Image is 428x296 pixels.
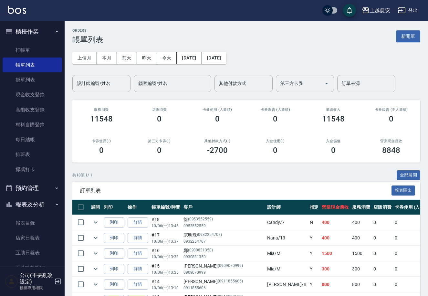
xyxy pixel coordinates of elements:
[3,147,62,162] a: 排班表
[3,58,62,72] a: 帳單列表
[350,215,372,230] td: 400
[3,230,62,245] a: 店家日報表
[320,277,350,292] td: 800
[372,277,393,292] td: 0
[382,146,400,155] h3: 8848
[3,196,62,213] button: 報表及分析
[343,4,356,17] button: save
[3,102,62,117] a: 高階收支登錄
[389,114,393,123] h3: 0
[391,185,415,196] button: 報表匯出
[91,233,100,243] button: expand row
[370,6,390,15] div: 上越農安
[104,280,124,290] button: 列印
[391,187,415,193] a: 報表匯出
[157,146,162,155] h3: 0
[72,28,103,33] h2: ORDERS
[350,261,372,277] td: 300
[350,277,372,292] td: 800
[396,33,420,39] a: 新開單
[320,261,350,277] td: 300
[254,108,297,112] h2: 卡券販賣 (入業績)
[138,108,181,112] h2: 店販消費
[218,263,243,270] p: (0909070999)
[177,52,202,64] button: [DATE]
[3,260,62,275] a: 互助點數明細
[183,270,264,275] p: 0909070999
[138,139,181,143] h2: 第三方卡券(-)
[207,146,228,155] h3: -2700
[91,264,100,274] button: expand row
[273,114,277,123] h3: 0
[359,4,393,17] button: 上越農安
[128,264,148,274] a: 詳情
[91,280,100,289] button: expand row
[183,278,264,285] div: [PERSON_NAME]
[3,180,62,196] button: 預約管理
[3,23,62,40] button: 櫃檯作業
[215,114,220,123] h3: 0
[183,223,264,229] p: 0953552559
[128,233,148,243] a: 詳情
[320,215,350,230] td: 400
[72,172,92,178] p: 共 18 筆, 1 / 1
[396,30,420,42] button: 新開單
[266,261,308,277] td: Mia /M
[188,216,213,223] p: (0953552559)
[370,139,413,143] h2: 營業現金應收
[183,254,264,260] p: 0930831350
[183,238,264,244] p: 0932254707
[150,246,182,261] td: #16
[312,108,355,112] h2: 業績收入
[90,114,113,123] h3: 11548
[312,139,355,143] h2: 入金儲值
[117,52,137,64] button: 前天
[196,139,239,143] h2: 其他付款方式(-)
[20,272,53,285] h5: 公司(不要亂改設定)
[202,52,226,64] button: [DATE]
[157,52,177,64] button: 今天
[321,78,332,89] button: Open
[308,200,320,215] th: 指定
[350,230,372,246] td: 400
[5,275,18,288] img: Person
[372,261,393,277] td: 0
[183,247,264,254] div: 鄭
[91,248,100,258] button: expand row
[80,139,123,143] h2: 卡券使用(-)
[150,200,182,215] th: 帳單編號/時間
[72,35,103,44] h3: 帳單列表
[372,230,393,246] td: 0
[99,146,104,155] h3: 0
[331,146,336,155] h3: 0
[3,216,62,230] a: 報表目錄
[72,52,97,64] button: 上個月
[20,285,53,291] p: 櫃檯專用權限
[137,52,157,64] button: 昨天
[320,246,350,261] td: 1500
[3,43,62,58] a: 打帳單
[188,247,213,254] p: (0930831350)
[157,114,162,123] h3: 0
[150,261,182,277] td: #15
[126,200,150,215] th: 操作
[372,215,393,230] td: 0
[218,278,243,285] p: (0911855606)
[372,200,393,215] th: 店販消費
[266,215,308,230] td: Candy /7
[183,216,264,223] div: 徐
[3,72,62,87] a: 掛單列表
[254,139,297,143] h2: 入金使用(-)
[151,223,180,229] p: 10/06 (一) 13:45
[3,132,62,147] a: 每日結帳
[128,280,148,290] a: 詳情
[150,277,182,292] td: #14
[397,170,421,180] button: 全部展開
[320,230,350,246] td: 400
[150,215,182,230] td: #18
[320,200,350,215] th: 營業現金應收
[3,162,62,177] a: 掃碼打卡
[104,264,124,274] button: 列印
[3,117,62,132] a: 材料自購登錄
[266,246,308,261] td: Mia /M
